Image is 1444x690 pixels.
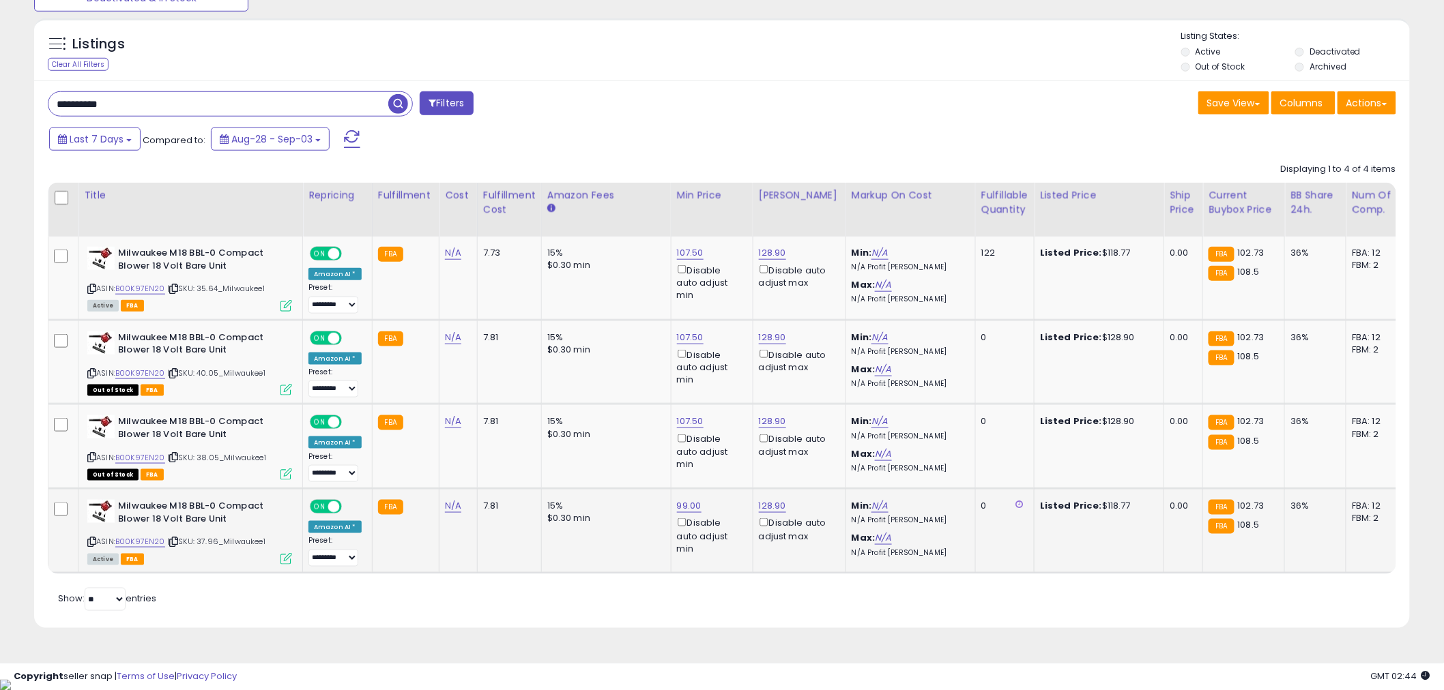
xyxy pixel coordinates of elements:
[14,670,63,682] strong: Copyright
[1198,91,1269,115] button: Save View
[759,188,840,202] div: [PERSON_NAME]
[1290,500,1335,512] div: 36%
[846,183,975,237] th: The percentage added to the cost of goods (COGS) that forms the calculator for Min & Max prices.
[308,283,362,314] div: Preset:
[1271,91,1335,115] button: Columns
[677,331,704,344] a: 107.50
[1196,46,1221,57] label: Active
[121,554,144,565] span: FBA
[308,452,362,483] div: Preset:
[141,385,164,396] span: FBA
[852,499,872,512] b: Min:
[1310,46,1361,57] label: Deactivated
[1238,246,1265,259] span: 102.73
[1352,331,1397,344] div: FBA: 12
[340,332,362,344] span: OFF
[852,295,965,304] p: N/A Profit [PERSON_NAME]
[445,331,461,344] a: N/A
[1290,331,1335,344] div: 36%
[483,247,531,259] div: 7.73
[231,132,313,146] span: Aug-28 - Sep-03
[378,331,403,346] small: FBA
[115,367,165,379] a: B00K97EN20
[1280,96,1323,110] span: Columns
[871,415,888,428] a: N/A
[445,499,461,513] a: N/A
[1209,188,1279,217] div: Current Buybox Price
[115,452,165,464] a: B00K97EN20
[875,278,891,292] a: N/A
[87,247,292,310] div: ASIN:
[852,262,965,272] p: N/A Profit [PERSON_NAME]
[483,415,531,427] div: 7.81
[1040,331,1153,344] div: $128.90
[340,417,362,428] span: OFF
[1238,331,1265,344] span: 102.73
[1352,259,1397,271] div: FBM: 2
[378,415,403,430] small: FBA
[87,300,119,312] span: All listings currently available for purchase on Amazon
[308,352,362,365] div: Amazon AI *
[308,367,362,398] div: Preset:
[1290,247,1335,259] div: 36%
[87,247,115,270] img: 41Nkci2CwfL._SL40_.jpg
[115,536,165,547] a: B00K97EN20
[1040,500,1153,512] div: $118.77
[547,415,661,427] div: 15%
[871,499,888,513] a: N/A
[981,415,1024,427] div: 0
[167,536,265,547] span: | SKU: 37.96_Milwaukee1
[852,447,876,460] b: Max:
[378,500,403,515] small: FBA
[118,331,284,360] b: Milwaukee M18 BBL-0 Compact Blower 18 Volt Bare Unit
[1209,266,1234,281] small: FBA
[759,515,835,542] div: Disable auto adjust max
[340,501,362,513] span: OFF
[759,331,786,344] a: 128.90
[167,283,265,294] span: | SKU: 35.64_Milwaukee1
[677,515,742,554] div: Disable auto adjust min
[547,188,665,202] div: Amazon Fees
[1040,499,1102,512] b: Listed Price:
[852,331,872,344] b: Min:
[547,247,661,259] div: 15%
[308,436,362,449] div: Amazon AI *
[445,246,461,260] a: N/A
[852,379,965,389] p: N/A Profit [PERSON_NAME]
[1040,331,1102,344] b: Listed Price:
[118,500,284,528] b: Milwaukee M18 BBL-0 Compact Blower 18 Volt Bare Unit
[1352,188,1402,217] div: Num of Comp.
[445,415,461,428] a: N/A
[875,447,891,461] a: N/A
[852,347,965,357] p: N/A Profit [PERSON_NAME]
[547,331,661,344] div: 15%
[981,500,1024,512] div: 0
[875,531,891,545] a: N/A
[141,469,164,481] span: FBA
[677,246,704,260] a: 107.50
[871,331,888,344] a: N/A
[1170,415,1192,427] div: 0.00
[1338,91,1396,115] button: Actions
[1238,350,1260,363] span: 108.5
[852,415,872,427] b: Min:
[981,247,1024,259] div: 122
[759,499,786,513] a: 128.90
[340,248,362,260] span: OFF
[1181,30,1410,43] p: Listing States:
[852,278,876,291] b: Max:
[87,500,115,523] img: 41Nkci2CwfL._SL40_.jpg
[1209,519,1234,534] small: FBA
[1352,500,1397,512] div: FBA: 12
[143,134,205,147] span: Compared to:
[852,464,965,473] p: N/A Profit [PERSON_NAME]
[875,363,891,376] a: N/A
[1209,331,1234,346] small: FBA
[117,670,175,682] a: Terms of Use
[87,415,292,479] div: ASIN:
[852,363,876,376] b: Max:
[87,331,292,395] div: ASIN:
[759,415,786,428] a: 128.90
[48,58,109,71] div: Clear All Filters
[1196,61,1245,72] label: Out of Stock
